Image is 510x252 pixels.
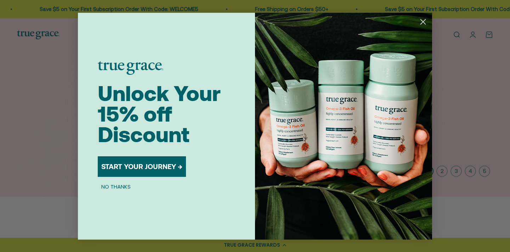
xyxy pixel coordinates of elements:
span: Unlock Your 15% off Discount [98,81,221,147]
img: logo placeholder [98,61,163,75]
button: Close dialog [417,16,429,28]
button: NO THANKS [98,183,134,191]
img: 098727d5-50f8-4f9b-9554-844bb8da1403.jpeg [255,13,432,240]
button: START YOUR JOURNEY → [98,156,186,177]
